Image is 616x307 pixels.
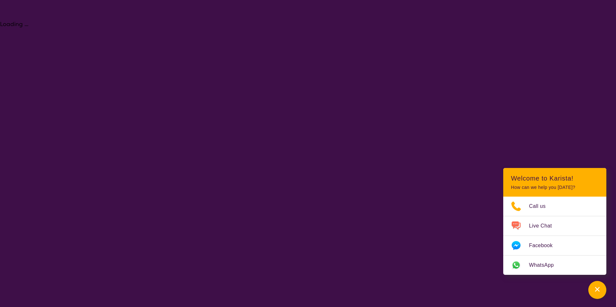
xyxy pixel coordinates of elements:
h2: Welcome to Karista! [511,174,599,182]
span: WhatsApp [529,260,562,270]
span: Live Chat [529,221,560,231]
a: Web link opens in a new tab. [503,256,606,275]
span: Facebook [529,241,560,250]
div: Channel Menu [503,168,606,275]
ul: Choose channel [503,197,606,275]
button: Channel Menu [588,281,606,299]
p: How can we help you [DATE]? [511,185,599,190]
span: Call us [529,201,553,211]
